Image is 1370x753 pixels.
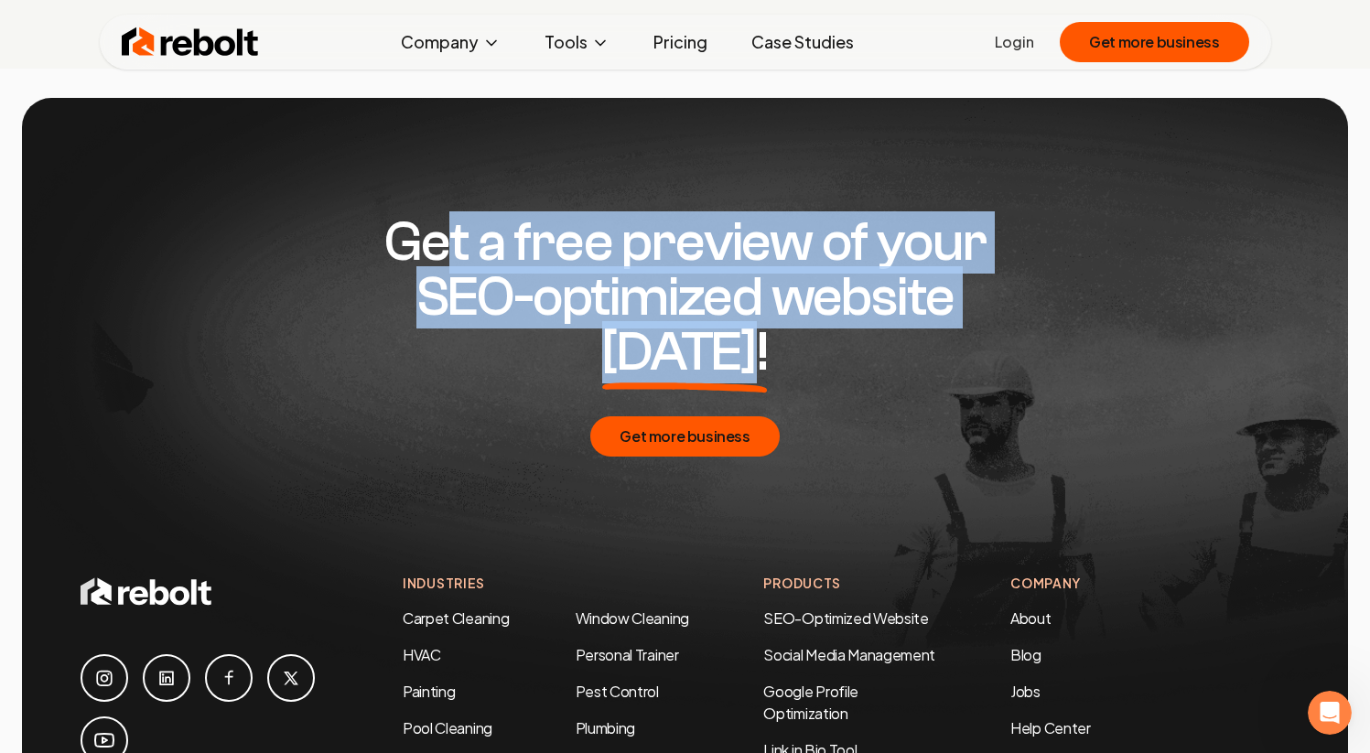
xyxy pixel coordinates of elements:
iframe: Intercom live chat [1308,691,1352,735]
span: [DATE]! [602,325,768,380]
a: Painting [403,682,455,701]
button: Company [386,24,515,60]
a: SEO-Optimized Website [763,608,928,628]
a: About [1010,608,1051,628]
a: Social Media Management [763,645,935,664]
a: Pool Cleaning [403,718,492,737]
button: Get more business [590,416,779,457]
h4: Products [763,574,937,593]
a: Help Center [1010,718,1090,737]
a: Personal Trainer [576,645,679,664]
h2: Get a free preview of your SEO-optimized website [334,215,1037,380]
img: Footer construction [22,98,1348,726]
a: Blog [1010,645,1041,664]
button: Tools [530,24,624,60]
img: Rebolt Logo [122,24,259,60]
a: Window Cleaning [576,608,689,628]
a: Pricing [639,24,722,60]
a: HVAC [403,645,441,664]
a: Case Studies [737,24,868,60]
h4: Industries [403,574,690,593]
a: Jobs [1010,682,1041,701]
a: Pest Control [576,682,659,701]
button: Get more business [1060,22,1248,62]
a: Google Profile Optimization [763,682,858,723]
a: Carpet Cleaning [403,608,509,628]
h4: Company [1010,574,1289,593]
a: Login [995,31,1034,53]
a: Plumbing [576,718,635,737]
